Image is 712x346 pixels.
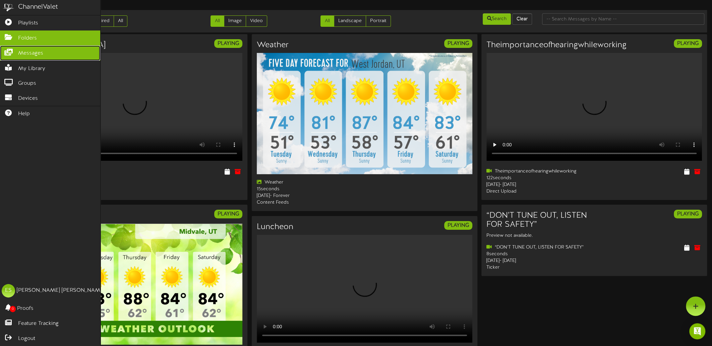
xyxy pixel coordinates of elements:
[448,41,469,47] strong: PLAYING
[10,306,16,312] span: 0
[486,41,627,50] h3: Theimportanceofhearingwhileworking
[448,222,469,228] strong: PLAYING
[18,2,58,12] div: ChannelValet
[486,182,589,188] div: [DATE] - [DATE]
[2,284,15,297] div: ES
[257,53,472,174] img: ef760507-d2fe-4b16-9d02-6047387472af.png
[257,41,289,50] h3: Weather
[486,53,702,161] video: Your browser does not support HTML5 video.
[486,211,589,229] h3: “DON’T TUNE OUT, LISTEN FOR SAFETY”
[18,50,43,57] span: Messages
[218,211,239,217] strong: PLAYING
[257,199,360,206] div: Content Feeds
[677,211,699,217] strong: PLAYING
[257,193,360,199] div: [DATE] - Forever
[320,15,334,27] a: All
[17,287,105,294] div: [PERSON_NAME] [PERSON_NAME]
[512,13,532,25] button: Clear
[218,41,239,47] strong: PLAYING
[486,232,702,239] div: Preview not available.
[257,223,293,231] h3: Luncheon
[486,251,589,258] div: 8 seconds
[27,224,242,345] img: 6934c991-9217-49e7-a156-4e38892d42e4.png
[677,41,699,47] strong: PLAYING
[18,95,38,102] span: Devices
[18,320,59,328] span: Feature Tracking
[486,264,589,271] div: Ticker
[224,15,246,27] a: Image
[27,53,242,161] video: Your browser does not support HTML5 video.
[17,305,34,313] span: Proofs
[483,13,511,25] button: Search
[257,186,360,193] div: 15 seconds
[114,15,127,27] a: All
[689,323,705,339] div: Open Intercom Messenger
[18,335,35,343] span: Logout
[89,15,114,27] a: Expired
[486,175,589,182] div: 122 seconds
[486,168,589,175] div: Theimportanceofhearingwhileworking
[18,110,30,118] span: Help
[18,80,36,87] span: Groups
[18,65,45,73] span: My Library
[542,13,705,25] input: -- Search Messages by Name --
[366,15,391,27] a: Portrait
[18,34,37,42] span: Folders
[486,258,589,264] div: [DATE] - [DATE]
[257,179,360,186] div: Weather
[334,15,366,27] a: Landscape
[246,15,267,27] a: Video
[211,15,224,27] a: All
[257,235,472,343] video: Your browser does not support HTML5 video.
[18,19,38,27] span: Playlists
[486,244,589,251] div: “DON’T TUNE OUT, LISTEN FOR SAFETY”
[486,188,589,195] div: Direct Upload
